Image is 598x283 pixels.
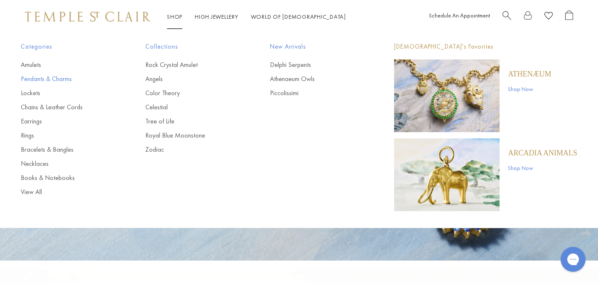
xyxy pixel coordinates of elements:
[145,89,237,98] a: Color Theory
[21,145,112,154] a: Bracelets & Bangles
[270,60,361,69] a: Delphi Serpents
[429,12,490,19] a: Schedule An Appointment
[556,244,590,275] iframe: Gorgias live chat messenger
[21,89,112,98] a: Lockets
[167,12,346,22] nav: Main navigation
[21,187,112,197] a: View All
[565,10,573,23] a: Open Shopping Bag
[508,163,577,172] a: Shop Now
[544,10,553,23] a: View Wishlist
[21,103,112,112] a: Chains & Leather Cords
[145,60,237,69] a: Rock Crystal Amulet
[394,42,577,52] p: [DEMOGRAPHIC_DATA]'s Favorites
[145,145,237,154] a: Zodiac
[21,74,112,84] a: Pendants & Charms
[195,13,238,20] a: High JewelleryHigh Jewellery
[21,42,112,52] span: Categories
[167,13,182,20] a: ShopShop
[270,89,361,98] a: Piccolissimi
[508,84,551,94] a: Shop Now
[145,131,237,140] a: Royal Blue Moonstone
[145,74,237,84] a: Angels
[21,159,112,168] a: Necklaces
[502,10,511,23] a: Search
[21,131,112,140] a: Rings
[270,42,361,52] span: New Arrivals
[21,173,112,182] a: Books & Notebooks
[25,12,150,22] img: Temple St. Clair
[145,103,237,112] a: Celestial
[508,69,551,79] a: Athenæum
[21,60,112,69] a: Amulets
[251,13,346,20] a: World of [DEMOGRAPHIC_DATA]World of [DEMOGRAPHIC_DATA]
[270,74,361,84] a: Athenaeum Owls
[145,117,237,126] a: Tree of Life
[21,117,112,126] a: Earrings
[145,42,237,52] span: Collections
[508,148,577,157] a: ARCADIA ANIMALS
